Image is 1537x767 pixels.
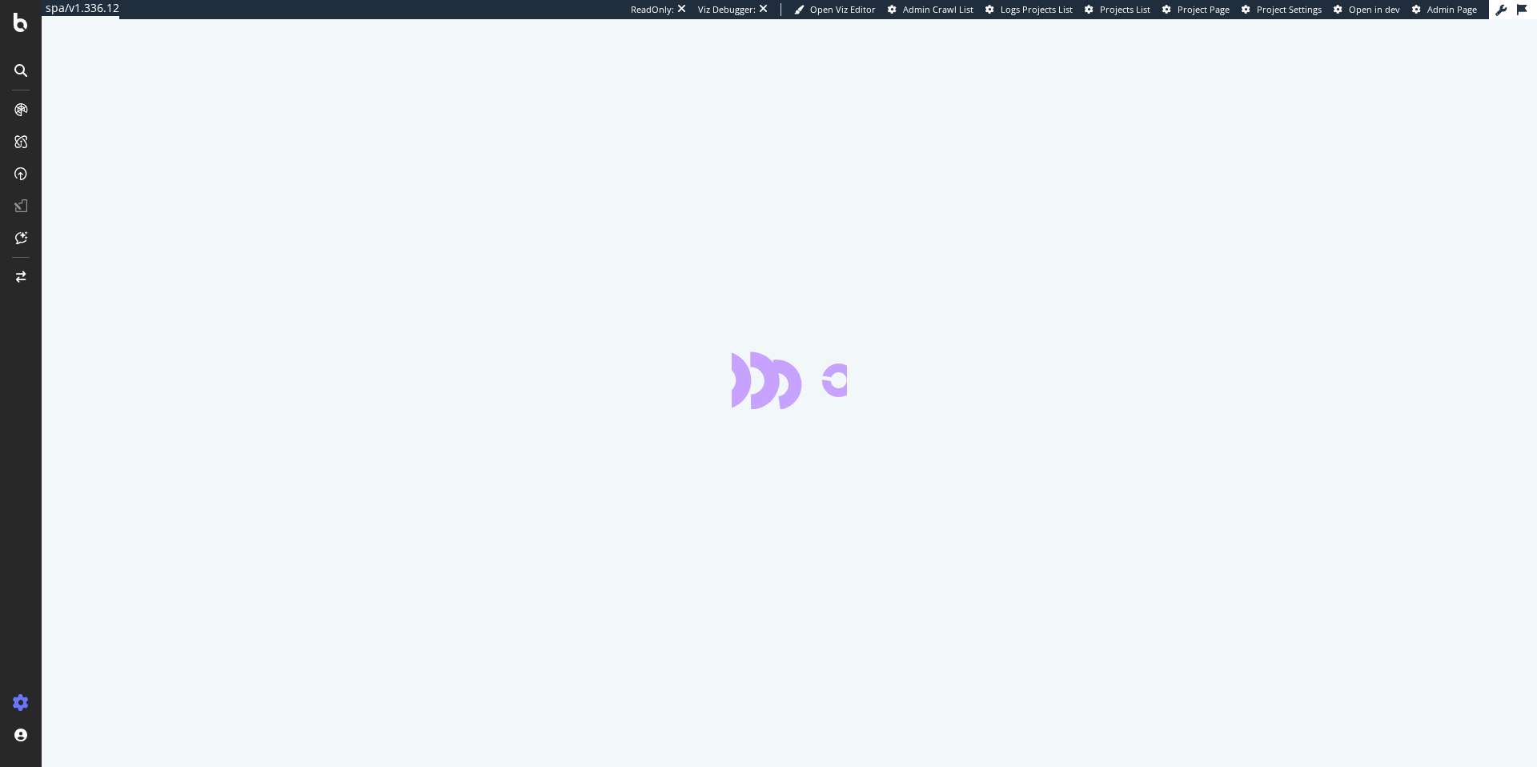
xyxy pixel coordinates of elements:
[1427,3,1477,15] span: Admin Page
[1257,3,1322,15] span: Project Settings
[810,3,876,15] span: Open Viz Editor
[888,3,973,16] a: Admin Crawl List
[1178,3,1230,15] span: Project Page
[1001,3,1073,15] span: Logs Projects List
[1349,3,1400,15] span: Open in dev
[1334,3,1400,16] a: Open in dev
[698,3,756,16] div: Viz Debugger:
[1100,3,1150,15] span: Projects List
[732,351,847,409] div: animation
[631,3,674,16] div: ReadOnly:
[1085,3,1150,16] a: Projects List
[903,3,973,15] span: Admin Crawl List
[1162,3,1230,16] a: Project Page
[1412,3,1477,16] a: Admin Page
[794,3,876,16] a: Open Viz Editor
[1242,3,1322,16] a: Project Settings
[985,3,1073,16] a: Logs Projects List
